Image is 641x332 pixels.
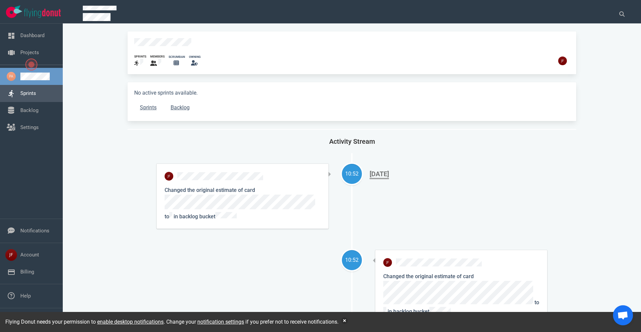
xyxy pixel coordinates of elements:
span: in backlog bucket [174,213,237,220]
a: Sprints [134,101,162,114]
div: Chat abierto [613,305,633,325]
a: sprints [134,54,146,68]
a: members [150,54,165,68]
div: scrumban [169,55,185,59]
p: Changed the original estimate of card to [165,186,320,221]
div: 10:52 [342,170,362,178]
a: enable desktop notifications [97,319,164,325]
a: Settings [20,124,39,130]
div: 10:52 [342,256,362,264]
span: . Change your if you prefer not to receive notifications. [164,319,339,325]
span: Flying Donut needs your permission to [5,319,164,325]
span: Activity Stream [329,137,375,145]
p: Changed the original estimate of card to [383,272,539,316]
a: Dashboard [20,32,44,38]
div: [DATE] [370,170,389,179]
span: in backlog bucket [388,308,451,315]
a: Backlog [20,107,38,113]
div: members [150,54,165,59]
a: Help [20,293,31,299]
a: Projects [20,49,39,56]
img: 26 [558,57,567,65]
a: Billing [20,269,34,275]
div: owning [189,55,201,59]
button: Open the dialog [25,59,37,71]
img: Flying Donut text logo [24,9,61,18]
img: 26 [165,172,173,181]
a: Notifications [20,228,49,234]
a: Account [20,252,39,258]
a: Backlog [165,101,195,114]
a: Sprints [20,90,36,96]
img: 26 [383,258,392,267]
div: sprints [134,54,146,59]
div: No active sprints available. [128,82,576,121]
a: notification settings [197,319,244,325]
